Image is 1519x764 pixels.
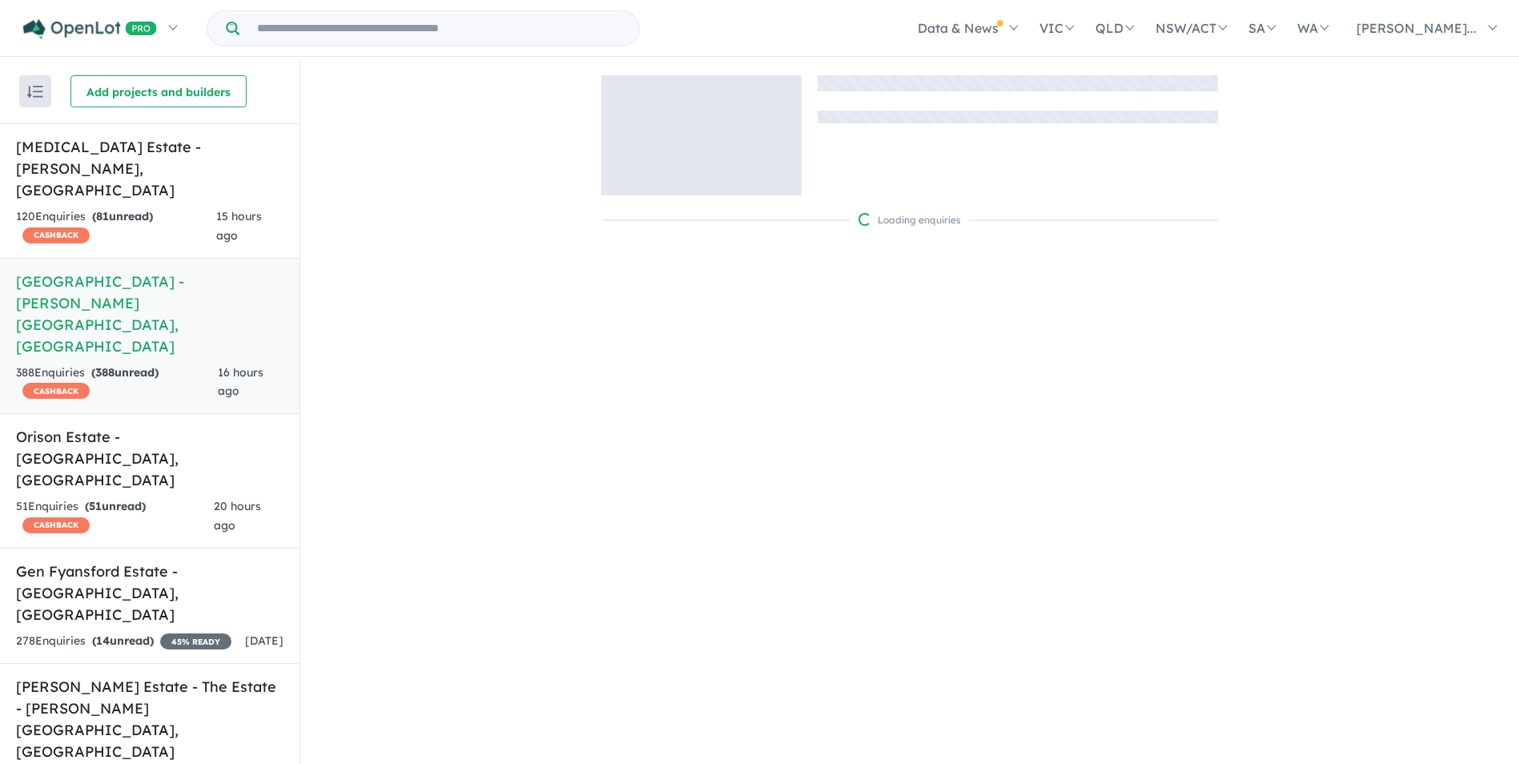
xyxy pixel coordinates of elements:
span: 20 hours ago [214,499,261,533]
strong: ( unread) [91,365,159,380]
span: [DATE] [245,633,283,648]
span: CASHBACK [22,227,90,243]
div: 120 Enquir ies [16,207,216,246]
span: [PERSON_NAME]... [1356,20,1477,36]
span: 16 hours ago [218,365,263,399]
input: Try estate name, suburb, builder or developer [243,11,636,46]
h5: Orison Estate - [GEOGRAPHIC_DATA] , [GEOGRAPHIC_DATA] [16,426,283,491]
div: 388 Enquir ies [16,364,218,402]
span: 81 [96,209,109,223]
div: 51 Enquir ies [16,497,214,536]
h5: [GEOGRAPHIC_DATA] - [PERSON_NAME][GEOGRAPHIC_DATA] , [GEOGRAPHIC_DATA] [16,271,283,357]
strong: ( unread) [92,633,154,648]
span: 388 [95,365,115,380]
div: 278 Enquir ies [16,632,231,651]
h5: [PERSON_NAME] Estate - The Estate - [PERSON_NAME][GEOGRAPHIC_DATA] , [GEOGRAPHIC_DATA] [16,676,283,762]
div: Loading enquiries [858,212,961,228]
strong: ( unread) [92,209,153,223]
h5: Gen Fyansford Estate - [GEOGRAPHIC_DATA] , [GEOGRAPHIC_DATA] [16,561,283,625]
span: 51 [89,499,102,513]
img: Openlot PRO Logo White [23,19,157,39]
span: 14 [96,633,110,648]
span: CASHBACK [22,383,90,399]
span: CASHBACK [22,517,90,533]
span: 45 % READY [160,633,231,649]
h5: [MEDICAL_DATA] Estate - [PERSON_NAME] , [GEOGRAPHIC_DATA] [16,136,283,201]
img: sort.svg [27,86,43,98]
button: Add projects and builders [70,75,247,107]
strong: ( unread) [85,499,146,513]
span: 15 hours ago [216,209,262,243]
